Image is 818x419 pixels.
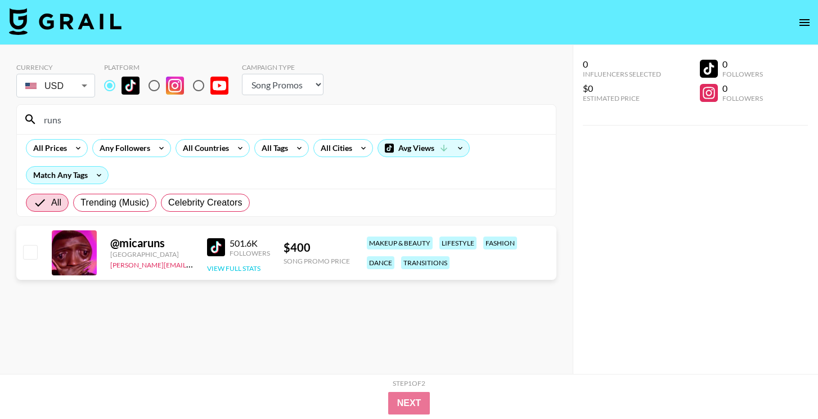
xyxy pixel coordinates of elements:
[722,94,763,102] div: Followers
[583,94,661,102] div: Estimated Price
[762,363,804,405] iframe: Drift Widget Chat Controller
[230,249,270,257] div: Followers
[367,256,394,269] div: dance
[401,256,450,269] div: transitions
[722,59,763,70] div: 0
[388,392,430,414] button: Next
[314,140,354,157] div: All Cities
[378,140,469,157] div: Avg Views
[37,110,549,128] input: Search by User Name
[110,250,194,258] div: [GEOGRAPHIC_DATA]
[255,140,290,157] div: All Tags
[110,258,277,269] a: [PERSON_NAME][EMAIL_ADDRESS][DOMAIN_NAME]
[439,237,477,249] div: lifestyle
[793,11,816,34] button: open drawer
[230,238,270,249] div: 501.6K
[51,196,61,210] span: All
[166,77,184,95] img: Instagram
[207,238,225,256] img: TikTok
[284,240,350,255] div: $ 400
[722,83,763,94] div: 0
[483,237,517,249] div: fashion
[242,63,323,72] div: Campaign Type
[168,196,242,210] span: Celebrity Creators
[176,140,231,157] div: All Countries
[16,63,95,72] div: Currency
[722,70,763,78] div: Followers
[9,8,122,35] img: Grail Talent
[26,167,108,184] div: Match Any Tags
[284,257,350,265] div: Song Promo Price
[80,196,149,210] span: Trending (Music)
[122,77,140,95] img: TikTok
[393,379,425,387] div: Step 1 of 2
[26,140,69,157] div: All Prices
[583,59,661,70] div: 0
[93,140,152,157] div: Any Followers
[583,83,661,94] div: $0
[19,76,93,96] div: USD
[104,63,237,72] div: Platform
[207,264,260,273] button: View Full Stats
[583,70,661,78] div: Influencers Selected
[367,237,433,249] div: makeup & beauty
[110,236,194,250] div: @ micaruns
[210,77,228,95] img: YouTube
